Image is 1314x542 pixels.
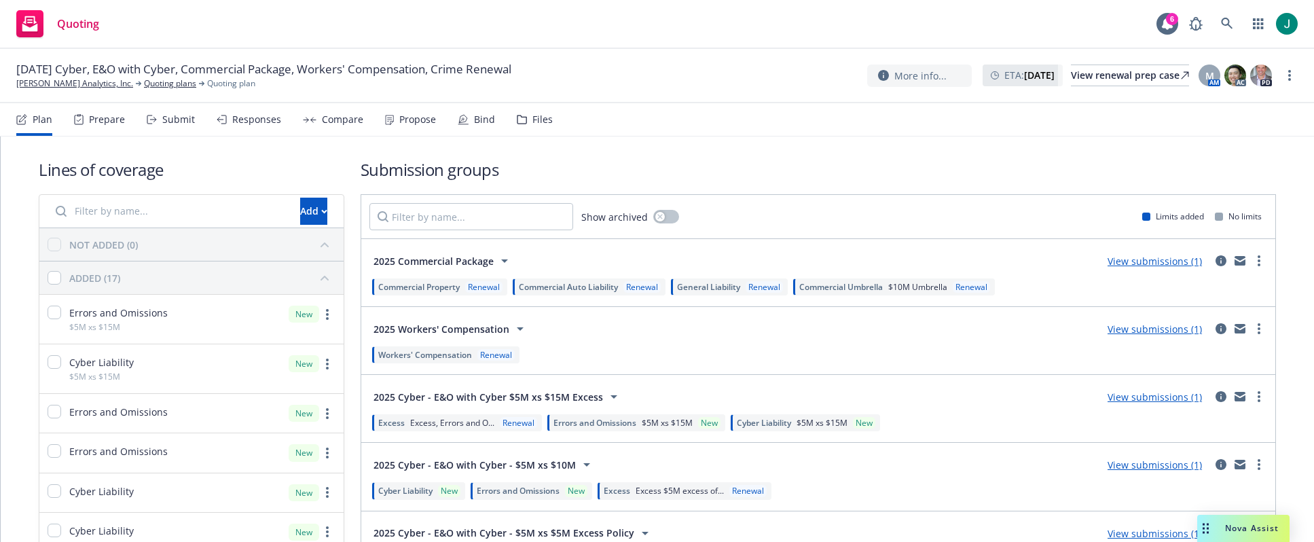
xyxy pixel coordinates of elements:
[1232,253,1248,269] a: mail
[500,417,537,429] div: Renewal
[289,306,319,323] div: New
[33,114,52,125] div: Plan
[289,405,319,422] div: New
[319,405,335,422] a: more
[11,5,105,43] a: Quoting
[144,77,196,90] a: Quoting plans
[1213,10,1241,37] a: Search
[69,524,134,538] span: Cyber Liability
[1071,65,1189,86] a: View renewal prep case
[1213,389,1229,405] a: circleInformation
[623,281,661,293] div: Renewal
[1182,10,1209,37] a: Report a Bug
[69,306,168,320] span: Errors and Omissions
[69,267,335,289] button: ADDED (17)
[894,69,947,83] span: More info...
[1213,321,1229,337] a: circleInformation
[369,383,626,410] button: 2025 Cyber - E&O with Cyber $5M xs $15M Excess
[361,158,1277,181] h1: Submission groups
[69,405,168,419] span: Errors and Omissions
[1251,456,1267,473] a: more
[519,281,618,293] span: Commercial Auto Liability
[565,485,587,496] div: New
[369,247,517,274] button: 2025 Commercial Package
[1108,323,1202,336] a: View submissions (1)
[1213,253,1229,269] a: circleInformation
[69,484,134,499] span: Cyber Liability
[1197,515,1290,542] button: Nova Assist
[1004,68,1055,82] span: ETA :
[604,485,630,496] span: Excess
[373,526,634,540] span: 2025 Cyber - E&O with Cyber - $5M xs $5M Excess Policy
[438,485,460,496] div: New
[378,417,405,429] span: Excess
[373,458,576,472] span: 2025 Cyber - E&O with Cyber - $5M xs $10M
[319,445,335,461] a: more
[799,281,883,293] span: Commercial Umbrella
[410,417,494,429] span: Excess, Errors and O...
[369,451,599,478] button: 2025 Cyber - E&O with Cyber - $5M xs $10M
[1232,456,1248,473] a: mail
[373,390,603,404] span: 2025 Cyber - E&O with Cyber $5M xs $15M Excess
[532,114,553,125] div: Files
[867,65,972,87] button: More info...
[1251,389,1267,405] a: more
[69,355,134,369] span: Cyber Liability
[69,444,168,458] span: Errors and Omissions
[322,114,363,125] div: Compare
[378,349,472,361] span: Workers' Compensation
[1225,522,1279,534] span: Nova Assist
[319,524,335,540] a: more
[581,210,648,224] span: Show archived
[69,371,120,382] span: $5M xs $15M
[89,114,125,125] div: Prepare
[477,485,560,496] span: Errors and Omissions
[69,271,120,285] div: ADDED (17)
[465,281,503,293] div: Renewal
[289,484,319,501] div: New
[69,234,335,255] button: NOT ADDED (0)
[698,417,720,429] div: New
[1213,456,1229,473] a: circleInformation
[319,484,335,501] a: more
[677,281,740,293] span: General Liability
[729,485,767,496] div: Renewal
[300,198,327,224] div: Add
[1250,65,1272,86] img: photo
[746,281,783,293] div: Renewal
[207,77,255,90] span: Quoting plan
[1108,458,1202,471] a: View submissions (1)
[319,356,335,372] a: more
[1197,515,1214,542] div: Drag to move
[289,355,319,372] div: New
[289,524,319,541] div: New
[1245,10,1272,37] a: Switch app
[373,254,494,268] span: 2025 Commercial Package
[888,281,947,293] span: $10M Umbrella
[1281,67,1298,84] a: more
[289,444,319,461] div: New
[853,417,875,429] div: New
[369,315,532,342] button: 2025 Workers' Compensation
[1108,391,1202,403] a: View submissions (1)
[39,158,344,181] h1: Lines of coverage
[1205,69,1214,83] span: M
[300,198,327,225] button: Add
[369,203,573,230] input: Filter by name...
[1224,65,1246,86] img: photo
[953,281,990,293] div: Renewal
[1108,527,1202,540] a: View submissions (1)
[399,114,436,125] div: Propose
[1232,321,1248,337] a: mail
[232,114,281,125] div: Responses
[1142,211,1204,222] div: Limits added
[57,18,99,29] span: Quoting
[162,114,195,125] div: Submit
[737,417,791,429] span: Cyber Liability
[48,198,292,225] input: Filter by name...
[16,77,133,90] a: [PERSON_NAME] Analytics, Inc.
[69,321,120,333] span: $5M xs $15M
[373,322,509,336] span: 2025 Workers' Compensation
[1166,13,1178,25] div: 6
